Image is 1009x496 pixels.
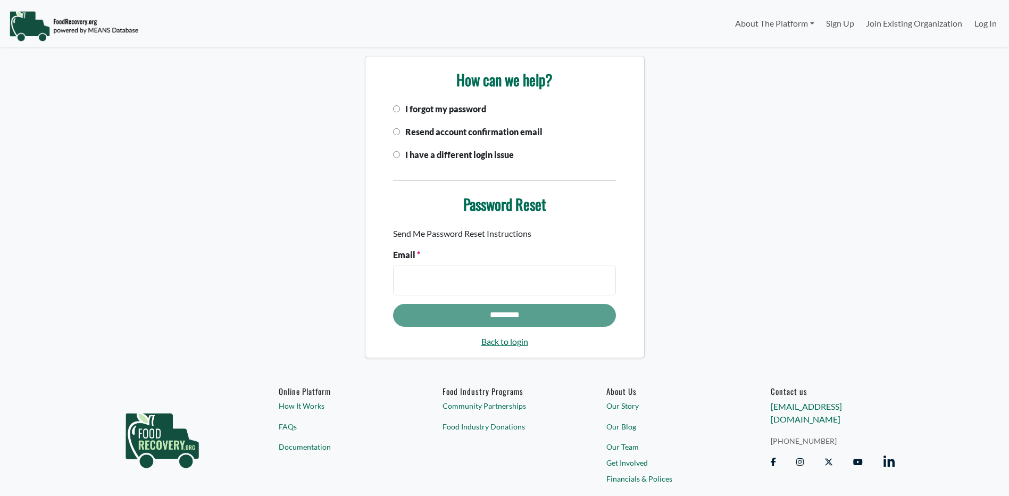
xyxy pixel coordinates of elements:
[443,421,566,432] a: Food Industry Donations
[860,13,968,34] a: Join Existing Organization
[393,249,420,261] label: Email
[279,386,403,396] h6: Online Platform
[393,227,615,240] p: Send Me Password Reset Instructions
[771,401,842,424] a: [EMAIL_ADDRESS][DOMAIN_NAME]
[387,148,622,171] div: I have a different login issue
[771,435,895,447] a: [PHONE_NUMBER]
[443,386,566,396] h6: Food Industry Programs
[606,457,730,468] a: Get Involved
[606,473,730,484] a: Financials & Polices
[606,400,730,411] a: Our Story
[393,335,615,348] a: Back to login
[387,126,622,148] div: Resend account confirmation email
[114,386,210,487] img: food_recovery_green_logo-76242d7a27de7ed26b67be613a865d9c9037ba317089b267e0515145e5e51427.png
[9,10,138,42] img: NavigationLogo_FoodRecovery-91c16205cd0af1ed486a0f1a7774a6544ea792ac00100771e7dd3ec7c0e58e41.png
[606,386,730,396] a: About Us
[729,13,820,34] a: About The Platform
[279,400,403,411] a: How It Works
[393,71,615,89] h3: How can we help?
[606,421,730,432] a: Our Blog
[443,400,566,411] a: Community Partnerships
[387,103,622,126] div: I forgot my password
[771,386,895,396] h6: Contact us
[606,441,730,452] a: Our Team
[820,13,860,34] a: Sign Up
[279,441,403,452] a: Documentation
[393,195,615,213] h3: Password Reset
[969,13,1003,34] a: Log In
[279,421,403,432] a: FAQs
